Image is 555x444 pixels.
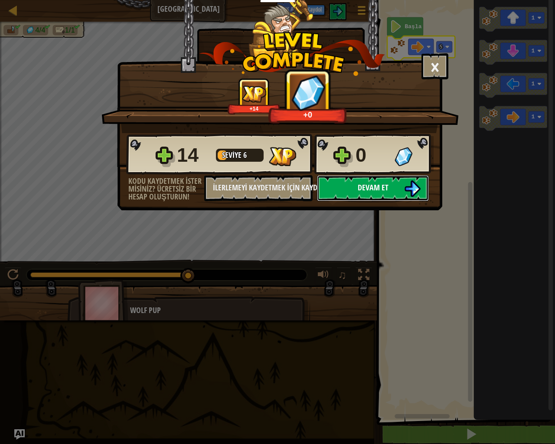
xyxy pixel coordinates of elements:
[199,32,385,76] img: level_complete.png
[404,180,421,197] img: Devam et
[317,175,429,201] button: Devam et
[421,53,448,79] button: ×
[243,150,247,160] span: 6
[222,150,243,160] span: Seviye
[204,175,313,201] button: İlerlemeyi Kaydetmek için Kaydolun
[290,73,326,112] img: Kazanılan Taş
[269,147,296,166] img: Kazanılan XP
[271,110,345,120] div: +0
[358,182,388,193] span: Devam et
[128,177,204,201] div: Kodu kaydetmek ister misiniz? Ücretsiz bir hesap oluşturun!
[356,141,389,169] div: 0
[395,147,412,166] img: Kazanılan Taş
[177,141,211,169] div: 14
[229,105,278,112] div: +14
[241,85,267,103] img: Kazanılan XP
